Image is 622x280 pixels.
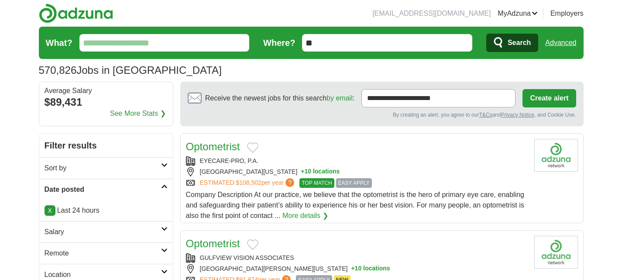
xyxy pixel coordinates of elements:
span: Receive the newest jobs for this search : [205,93,354,104]
a: ESTIMATED:$108,502per year? [200,178,296,188]
h2: Remote [45,248,161,259]
span: ? [285,178,294,187]
span: + [301,167,304,176]
a: Salary [39,221,173,242]
label: What? [46,36,72,49]
img: Company logo [534,139,578,172]
a: More details ❯ [282,211,328,221]
a: Remote [39,242,173,264]
a: Optometrist [186,141,240,152]
div: EYECARE-PRO, P.A. [186,156,527,166]
button: Add to favorite jobs [247,142,258,153]
div: $89,431 [45,94,168,110]
div: GULFVIEW VISION ASSOCIATES [186,253,527,263]
button: Add to favorite jobs [247,239,258,250]
h2: Sort by [45,163,161,173]
a: by email [326,94,353,102]
label: Where? [263,36,295,49]
span: + [351,264,354,273]
a: Privacy Notice [501,112,534,118]
div: By creating an alert, you agree to our and , and Cookie Use. [188,111,576,119]
span: 570,826 [39,62,77,78]
p: Last 24 hours [45,205,168,216]
li: [EMAIL_ADDRESS][DOMAIN_NAME] [372,8,491,19]
button: +10 locations [351,264,390,273]
button: Create alert [522,89,576,107]
span: TOP MATCH [299,178,334,188]
button: +10 locations [301,167,340,176]
div: Average Salary [45,87,168,94]
a: Advanced [545,34,576,52]
a: Sort by [39,157,173,179]
a: T&Cs [479,112,492,118]
h1: Jobs in [GEOGRAPHIC_DATA] [39,64,222,76]
span: EASY APPLY [336,178,372,188]
div: [GEOGRAPHIC_DATA][PERSON_NAME][US_STATE] [186,264,527,273]
div: [GEOGRAPHIC_DATA][US_STATE] [186,167,527,176]
h2: Date posted [45,184,161,195]
span: $108,502 [236,179,261,186]
a: Optometrist [186,238,240,249]
img: Adzuna logo [39,3,113,23]
button: Search [486,34,538,52]
h2: Salary [45,227,161,237]
a: See More Stats ❯ [110,108,166,119]
span: Search [508,34,531,52]
span: Company Description At our practice, we believe that the optometrist is the hero of primary eye c... [186,191,525,219]
a: X [45,205,55,216]
h2: Location [45,270,161,280]
img: Company logo [534,236,578,269]
a: Employers [550,8,584,19]
a: MyAdzuna [498,8,538,19]
a: Date posted [39,179,173,200]
h2: Filter results [39,134,173,157]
